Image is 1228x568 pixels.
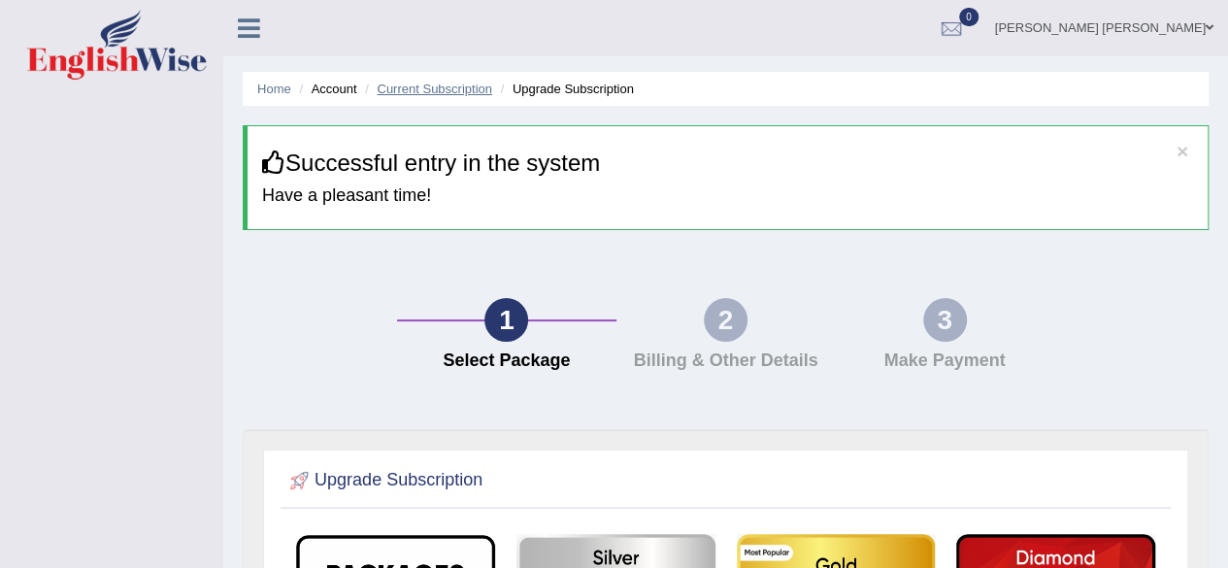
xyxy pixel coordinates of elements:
[626,351,826,371] h4: Billing & Other Details
[959,8,979,26] span: 0
[262,186,1193,206] h4: Have a pleasant time!
[257,82,291,96] a: Home
[923,298,967,342] div: 3
[496,80,634,98] li: Upgrade Subscription
[294,80,356,98] li: Account
[285,466,482,495] h2: Upgrade Subscription
[845,351,1045,371] h4: Make Payment
[262,150,1193,176] h3: Successful entry in the system
[377,82,492,96] a: Current Subscription
[1177,141,1188,161] button: ×
[704,298,747,342] div: 2
[484,298,528,342] div: 1
[407,351,607,371] h4: Select Package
